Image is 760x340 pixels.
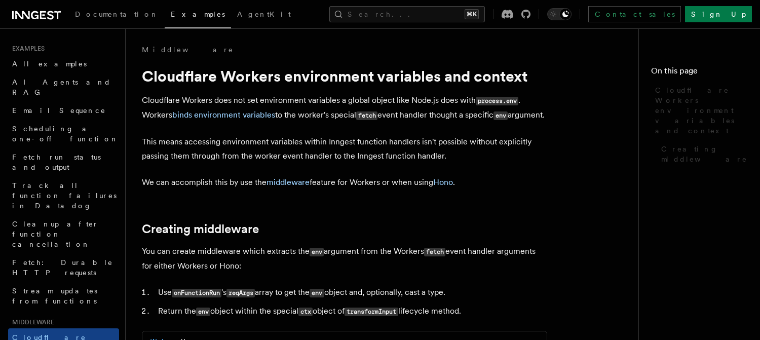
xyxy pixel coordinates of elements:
[651,81,748,140] a: Cloudflare Workers environment variables and context
[310,248,324,256] code: env
[12,60,87,68] span: All examples
[165,3,231,28] a: Examples
[588,6,681,22] a: Contact sales
[655,85,748,136] span: Cloudflare Workers environment variables and context
[8,318,54,326] span: Middleware
[547,8,572,20] button: Toggle dark mode
[661,144,748,164] span: Creating middleware
[8,176,119,215] a: Track all function failures in Datadog
[12,220,99,248] span: Cleanup after function cancellation
[267,177,310,187] a: middleware
[12,181,117,210] span: Track all function failures in Datadog
[226,289,255,297] code: reqArgs
[142,45,234,55] a: Middleware
[465,9,479,19] kbd: ⌘K
[657,140,748,168] a: Creating middleware
[69,3,165,27] a: Documentation
[424,248,445,256] code: fetch
[142,175,547,190] p: We can accomplish this by use the feature for Workers or when using .
[8,148,119,176] a: Fetch run status and output
[8,282,119,310] a: Stream updates from functions
[237,10,291,18] span: AgentKit
[172,110,275,120] a: binds environment variables
[651,65,748,81] h4: On this page
[142,135,547,163] p: This means accessing environment variables within Inngest function handlers isn't possible withou...
[8,101,119,120] a: Email Sequence
[231,3,297,27] a: AgentKit
[493,111,508,120] code: env
[196,308,210,316] code: env
[8,55,119,73] a: All examples
[142,67,547,85] h1: Cloudflare Workers environment variables and context
[8,45,45,53] span: Examples
[298,308,313,316] code: ctx
[142,244,547,273] p: You can create middleware which extracts the argument from the Workers event handler arguments fo...
[685,6,752,22] a: Sign Up
[75,10,159,18] span: Documentation
[12,287,97,305] span: Stream updates from functions
[8,120,119,148] a: Scheduling a one-off function
[8,215,119,253] a: Cleanup after function cancellation
[171,10,225,18] span: Examples
[155,285,547,300] li: Use 's array to get the object and, optionally, cast a type.
[356,111,377,120] code: fetch
[12,258,113,277] span: Fetch: Durable HTTP requests
[329,6,485,22] button: Search...⌘K
[433,177,453,187] a: Hono
[8,253,119,282] a: Fetch: Durable HTTP requests
[12,125,119,143] span: Scheduling a one-off function
[12,78,111,96] span: AI Agents and RAG
[12,106,106,115] span: Email Sequence
[172,289,221,297] code: onFunctionRun
[8,73,119,101] a: AI Agents and RAG
[345,308,398,316] code: transformInput
[310,289,324,297] code: env
[155,304,547,319] li: Return the object within the special object of lifecycle method.
[12,153,101,171] span: Fetch run status and output
[476,97,518,105] code: process.env
[142,93,547,123] p: Cloudflare Workers does not set environment variables a global object like Node.js does with . Wo...
[142,222,259,236] a: Creating middleware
